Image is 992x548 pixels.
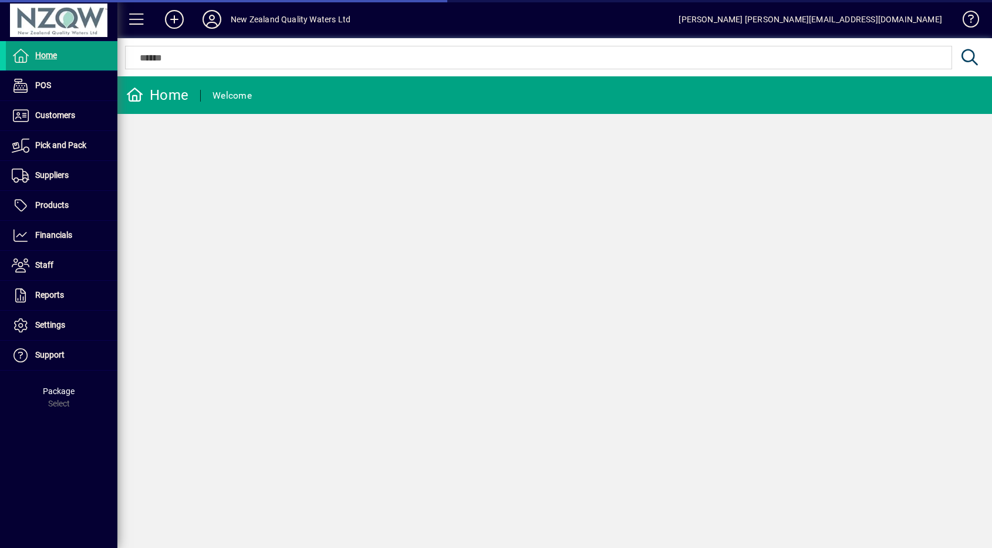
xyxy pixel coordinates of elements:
[6,221,117,250] a: Financials
[35,320,65,330] span: Settings
[6,161,117,190] a: Suppliers
[35,140,86,150] span: Pick and Pack
[6,251,117,280] a: Staff
[35,110,75,120] span: Customers
[6,131,117,160] a: Pick and Pack
[6,71,117,100] a: POS
[43,386,75,396] span: Package
[6,311,117,340] a: Settings
[35,230,72,240] span: Financials
[35,260,53,270] span: Staff
[679,10,942,29] div: [PERSON_NAME] [PERSON_NAME][EMAIL_ADDRESS][DOMAIN_NAME]
[193,9,231,30] button: Profile
[35,80,51,90] span: POS
[231,10,350,29] div: New Zealand Quality Waters Ltd
[6,191,117,220] a: Products
[35,51,57,60] span: Home
[35,350,65,359] span: Support
[212,86,252,105] div: Welcome
[954,2,977,41] a: Knowledge Base
[156,9,193,30] button: Add
[6,281,117,310] a: Reports
[35,170,69,180] span: Suppliers
[35,200,69,210] span: Products
[6,341,117,370] a: Support
[35,290,64,300] span: Reports
[126,86,188,105] div: Home
[6,101,117,130] a: Customers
